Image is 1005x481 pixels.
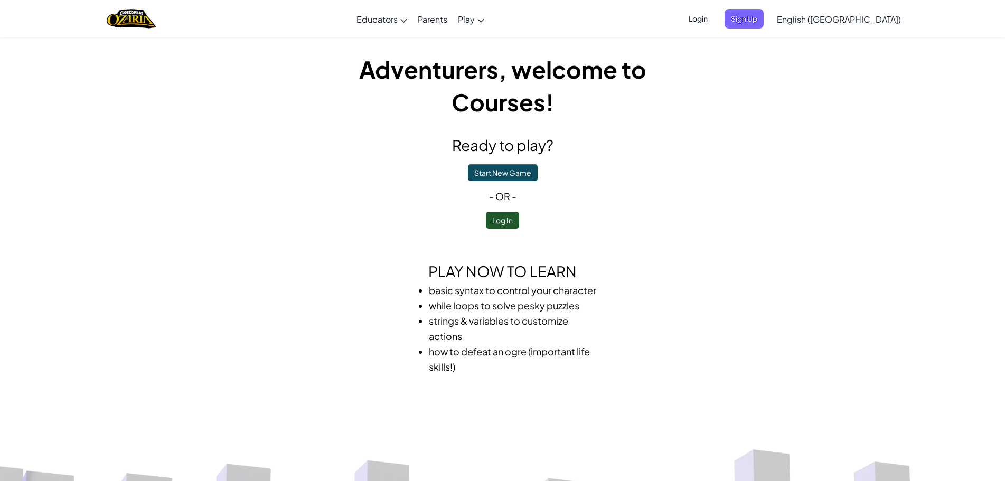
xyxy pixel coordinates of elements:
span: - [489,190,495,202]
button: Log In [486,212,519,229]
a: Educators [351,5,412,33]
li: while loops to solve pesky puzzles [429,298,598,313]
button: Login [682,9,714,29]
span: or [495,190,510,202]
span: Educators [356,14,398,25]
span: Play [458,14,475,25]
a: Parents [412,5,453,33]
h2: Play now to learn [313,260,693,282]
button: Start New Game [468,164,538,181]
li: how to defeat an ogre (important life skills!) [429,344,598,374]
img: Home [107,8,156,30]
a: English ([GEOGRAPHIC_DATA]) [772,5,906,33]
h2: Ready to play? [313,134,693,156]
h1: Adventurers, welcome to Courses! [313,53,693,118]
span: English ([GEOGRAPHIC_DATA]) [777,14,901,25]
li: basic syntax to control your character [429,282,598,298]
span: - [510,190,516,202]
li: strings & variables to customize actions [429,313,598,344]
a: Ozaria by CodeCombat logo [107,8,156,30]
a: Play [453,5,490,33]
button: Sign Up [725,9,764,29]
